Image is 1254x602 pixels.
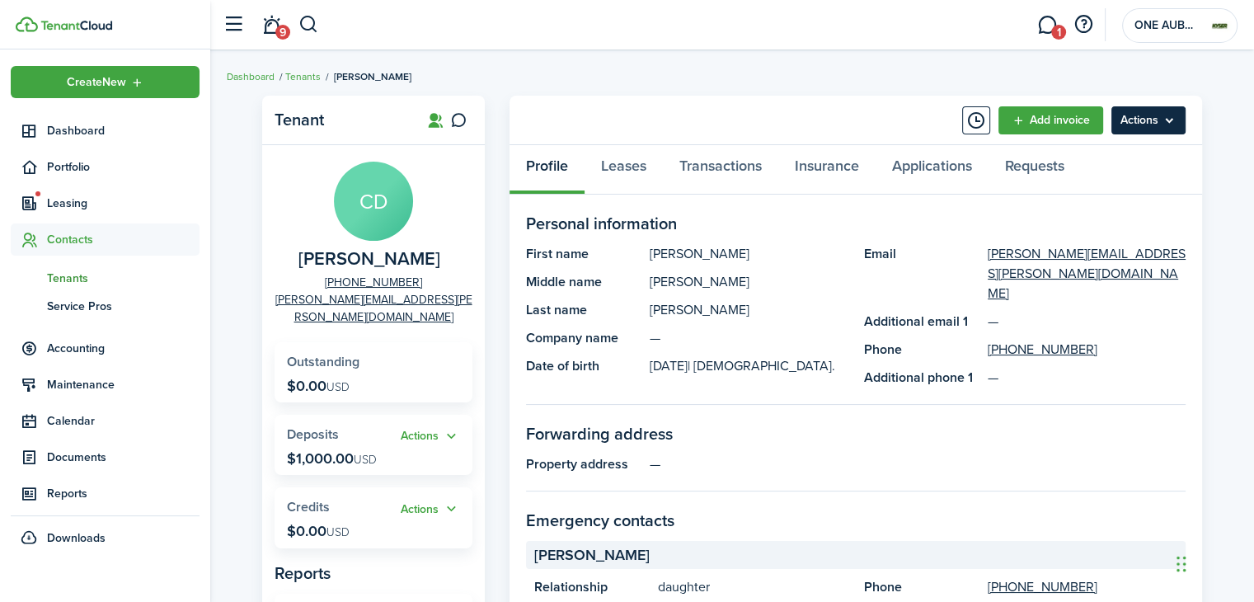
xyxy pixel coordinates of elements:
[1111,106,1186,134] menu-btn: Actions
[526,300,641,320] panel-main-title: Last name
[526,328,641,348] panel-main-title: Company name
[526,508,1186,533] panel-main-section-title: Emergency contacts
[864,577,979,597] panel-main-title: Phone
[534,577,650,597] panel-main-title: Relationship
[998,106,1103,134] a: Add invoice
[326,379,350,396] span: USD
[526,211,1186,236] panel-main-section-title: Personal information
[287,523,350,539] p: $0.00
[401,427,460,446] button: Open menu
[47,298,200,315] span: Service Pros
[534,544,650,567] span: [PERSON_NAME]
[67,77,126,88] span: Create New
[688,356,835,375] span: | [DEMOGRAPHIC_DATA].
[401,427,460,446] button: Actions
[47,529,106,547] span: Downloads
[287,352,359,371] span: Outstanding
[287,425,339,444] span: Deposits
[864,312,979,332] panel-main-title: Additional email 1
[650,356,848,376] panel-main-description: [DATE]
[11,66,200,98] button: Open menu
[650,300,848,320] panel-main-description: [PERSON_NAME]
[47,158,200,176] span: Portfolio
[275,291,472,326] a: [PERSON_NAME][EMAIL_ADDRESS][PERSON_NAME][DOMAIN_NAME]
[47,195,200,212] span: Leasing
[1177,539,1186,589] div: Drag
[47,270,200,287] span: Tenants
[526,356,641,376] panel-main-title: Date of birth
[47,485,200,502] span: Reports
[40,21,112,31] img: TenantCloud
[778,145,876,195] a: Insurance
[650,454,1186,474] panel-main-description: —
[1172,523,1254,602] iframe: Chat Widget
[227,69,275,84] a: Dashboard
[1051,25,1066,40] span: 1
[989,145,1081,195] a: Requests
[275,111,406,129] panel-main-title: Tenant
[354,451,377,468] span: USD
[526,421,1186,446] panel-main-section-title: Forwarding address
[864,368,979,388] panel-main-title: Additional phone 1
[401,500,460,519] button: Actions
[585,145,663,195] a: Leases
[526,244,641,264] panel-main-title: First name
[1134,20,1200,31] span: ONE AUBURN TOWNHOMES
[11,477,200,510] a: Reports
[1031,4,1063,46] a: Messaging
[326,524,350,541] span: USD
[218,9,249,40] button: Open sidebar
[47,449,200,466] span: Documents
[988,340,1097,360] a: [PHONE_NUMBER]
[47,412,200,430] span: Calendar
[988,244,1186,303] a: [PERSON_NAME][EMAIL_ADDRESS][PERSON_NAME][DOMAIN_NAME]
[650,244,848,264] panel-main-description: [PERSON_NAME]
[275,561,472,586] panel-main-subtitle: Reports
[864,244,979,303] panel-main-title: Email
[275,25,290,40] span: 9
[876,145,989,195] a: Applications
[285,69,321,84] a: Tenants
[11,292,200,320] a: Service Pros
[864,340,979,360] panel-main-title: Phone
[526,454,641,474] panel-main-title: Property address
[325,274,422,291] a: [PHONE_NUMBER]
[47,376,200,393] span: Maintenance
[11,115,200,147] a: Dashboard
[16,16,38,32] img: TenantCloud
[1111,106,1186,134] button: Open menu
[256,4,287,46] a: Notifications
[334,162,413,241] avatar-text: CD
[1069,11,1097,39] button: Open resource center
[401,500,460,519] button: Open menu
[47,122,200,139] span: Dashboard
[1207,12,1233,39] img: ONE AUBURN TOWNHOMES
[47,340,200,357] span: Accounting
[658,577,848,597] panel-main-description: daughter
[11,264,200,292] a: Tenants
[526,272,641,292] panel-main-title: Middle name
[650,272,848,292] panel-main-description: [PERSON_NAME]
[47,231,200,248] span: Contacts
[663,145,778,195] a: Transactions
[988,577,1097,597] a: [PHONE_NUMBER]
[334,69,411,84] span: [PERSON_NAME]
[287,378,350,394] p: $0.00
[962,106,990,134] button: Timeline
[287,497,330,516] span: Credits
[298,249,440,270] span: Chris Daigh
[298,11,319,39] button: Search
[287,450,377,467] p: $1,000.00
[650,328,848,348] panel-main-description: —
